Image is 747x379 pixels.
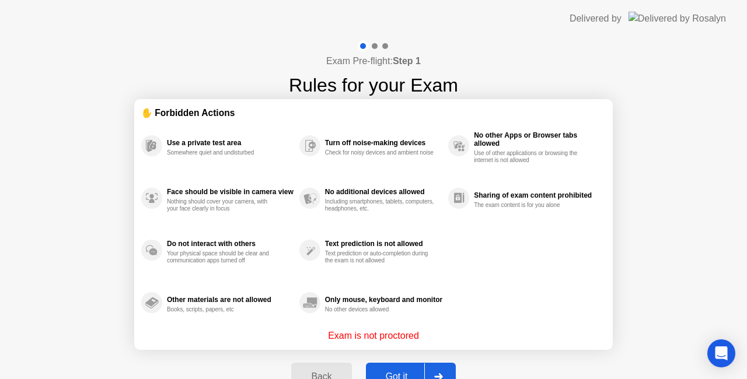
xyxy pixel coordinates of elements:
[325,296,442,304] div: Only mouse, keyboard and monitor
[474,131,600,148] div: No other Apps or Browser tabs allowed
[570,12,622,26] div: Delivered by
[325,306,435,313] div: No other devices allowed
[167,139,294,147] div: Use a private test area
[167,149,277,156] div: Somewhere quiet and undisturbed
[167,198,277,212] div: Nothing should cover your camera, with your face clearly in focus
[325,188,442,196] div: No additional devices allowed
[167,240,294,248] div: Do not interact with others
[141,106,606,120] div: ✋ Forbidden Actions
[629,12,726,25] img: Delivered by Rosalyn
[707,339,735,367] div: Open Intercom Messenger
[289,71,458,99] h1: Rules for your Exam
[393,56,421,66] b: Step 1
[328,329,419,343] p: Exam is not proctored
[325,250,435,264] div: Text prediction or auto-completion during the exam is not allowed
[167,296,294,304] div: Other materials are not allowed
[326,54,421,68] h4: Exam Pre-flight:
[167,250,277,264] div: Your physical space should be clear and communication apps turned off
[474,150,584,164] div: Use of other applications or browsing the internet is not allowed
[325,149,435,156] div: Check for noisy devices and ambient noise
[325,139,442,147] div: Turn off noise-making devices
[325,198,435,212] div: Including smartphones, tablets, computers, headphones, etc.
[474,191,600,199] div: Sharing of exam content prohibited
[325,240,442,248] div: Text prediction is not allowed
[167,188,294,196] div: Face should be visible in camera view
[167,306,277,313] div: Books, scripts, papers, etc
[474,202,584,209] div: The exam content is for you alone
